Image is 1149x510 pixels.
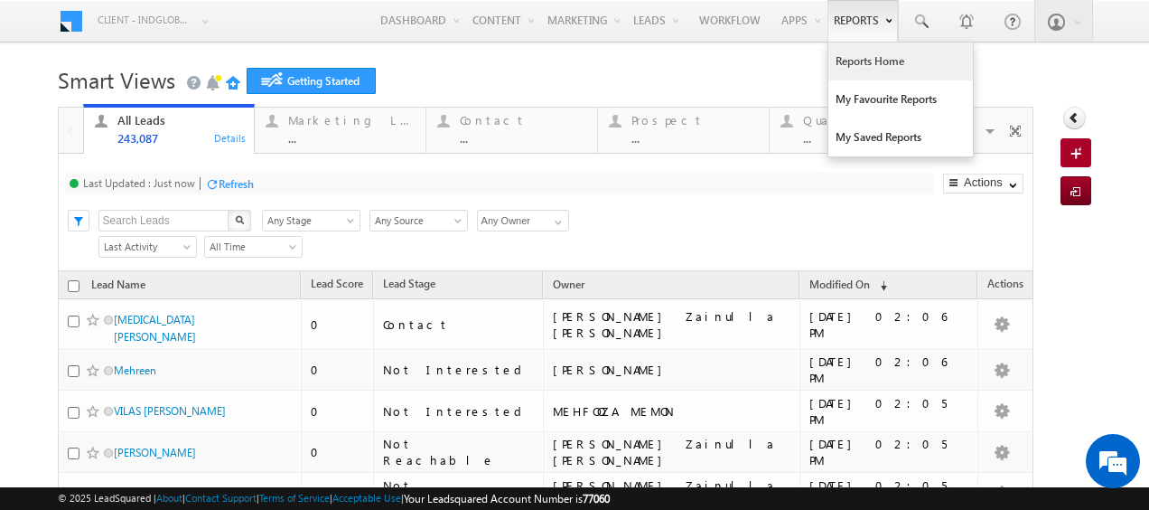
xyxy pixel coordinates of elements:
span: (sorted descending) [873,279,887,293]
div: Lead Source Filter [369,209,468,231]
span: Lead Score [311,277,363,290]
a: Lead Stage [374,274,444,297]
div: Last Updated : Just now [83,176,195,190]
div: [PERSON_NAME] Zainulla [PERSON_NAME] [553,436,791,468]
span: Client - indglobal1 (77060) [98,11,192,29]
a: Lead Name [82,275,154,298]
div: Qualified [803,113,929,127]
img: Search [235,215,244,224]
input: Type to Search [477,210,569,231]
a: Last Activity [98,236,197,258]
div: [DATE] 02:05 PM [809,436,969,468]
div: ... [631,131,758,145]
div: [PERSON_NAME] Zainulla [PERSON_NAME] [553,477,791,510]
span: Lead Stage [383,277,435,290]
button: Actions [943,174,1023,194]
div: [PERSON_NAME] [553,362,791,378]
span: Any Stage [263,212,354,229]
a: Terms of Service [259,492,330,504]
div: Contact [460,113,586,127]
div: Not Interested [383,403,535,420]
div: Marketing Leads [288,113,415,127]
span: © 2025 LeadSquared | | | | | [58,490,610,507]
a: All Time [204,236,303,258]
a: Contact Support [185,492,257,504]
div: Lead Stage Filter [262,209,360,231]
a: Marketing Leads... [254,108,426,153]
div: 0 [311,316,365,333]
div: Not Reachable [383,477,535,510]
span: Owner [553,278,584,291]
div: All Leads [117,113,244,127]
a: Reports Home [828,42,973,80]
span: Your Leadsquared Account Number is [404,492,610,505]
span: Any Source [370,212,462,229]
a: Show All Items [545,211,567,229]
div: 0 [311,486,365,502]
div: MEHFOOZA MEMON [553,403,791,420]
div: ... [460,131,586,145]
a: VILAS [PERSON_NAME] [114,404,226,418]
input: Check all records [68,280,79,292]
a: All Leads243,087Details [83,104,256,155]
span: Last Activity [99,239,191,255]
div: 0 [311,444,365,460]
a: [PERSON_NAME] [114,446,196,459]
a: Any Source [369,210,468,231]
span: All Time [205,239,296,255]
div: Not Interested [383,362,535,378]
span: Actions [978,274,1032,297]
div: Not Reachable [383,436,535,468]
span: Smart Views [58,65,175,94]
div: Owner Filter [477,209,567,231]
div: Refresh [219,177,254,191]
div: [DATE] 02:06 PM [809,308,969,341]
span: 77060 [583,492,610,505]
a: My Favourite Reports [828,80,973,118]
div: [DATE] 02:05 PM [809,477,969,510]
div: 0 [311,403,365,420]
a: Contact... [425,108,598,153]
a: My Saved Reports [828,118,973,156]
a: Acceptable Use [332,492,401,504]
a: About [156,492,182,504]
div: Details [213,129,248,146]
div: ... [288,131,415,145]
a: Qualified... [769,108,941,153]
a: [MEDICAL_DATA][PERSON_NAME] [114,313,196,344]
a: Modified On (sorted descending) [800,274,896,297]
input: Search Leads [98,210,229,231]
div: Contact [383,316,535,333]
a: Getting Started [247,68,376,94]
a: Mehreen [114,364,156,377]
a: Any Stage [262,210,360,231]
div: [PERSON_NAME] Zainulla [PERSON_NAME] [553,308,791,341]
div: 0 [311,362,365,378]
a: Prospect... [597,108,770,153]
div: [DATE] 02:06 PM [809,354,969,386]
span: Modified On [809,278,870,291]
div: Prospect [631,113,758,127]
div: [DATE] 02:05 PM [809,395,969,428]
div: ... [803,131,929,145]
div: 243,087 [117,131,244,145]
a: Lead Score [302,274,372,297]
